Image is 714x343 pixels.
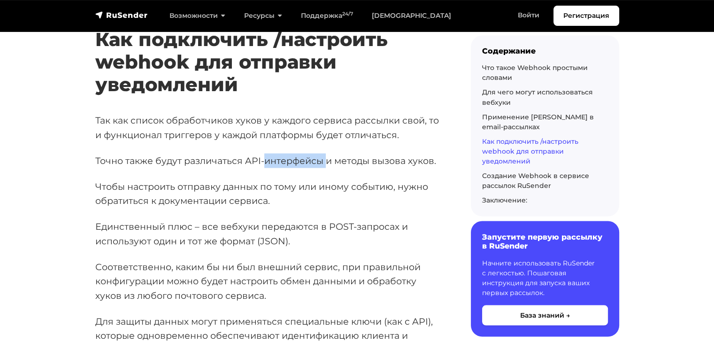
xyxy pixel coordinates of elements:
[362,6,461,25] a: [DEMOGRAPHIC_DATA]
[235,6,292,25] a: Ресурсы
[508,6,549,25] a: Войти
[482,305,608,325] button: База знаний →
[95,259,441,303] p: Соответственно, каким бы ни был внешний сервис, при правильной конфигурации можно будет настроить...
[482,232,608,250] h6: Запустите первую рассылку в RuSender
[482,63,588,82] a: Что такое Webhook простыми словами
[482,112,594,131] a: Применение [PERSON_NAME] в email-рассылках
[482,195,527,204] a: Заключение:
[342,11,353,17] sup: 24/7
[292,6,362,25] a: Поддержка24/7
[471,221,619,336] a: Запустите первую рассылку в RuSender Начните использовать RuSender с легкостью. Пошаговая инструк...
[95,153,441,168] p: Точно также будут различаться API-интерфейсы и методы вызова хуков.
[482,171,589,189] a: Создание Webhook в сервисе рассылок RuSender
[95,0,441,96] h2: Как подключить /настроить webhook для отправки уведомлений
[482,47,608,55] div: Содержание
[160,6,235,25] a: Возможности
[553,6,619,26] a: Регистрация
[482,258,608,297] p: Начните использовать RuSender с легкостью. Пошаговая инструкция для запуска ваших первых рассылок.
[482,137,578,165] a: Как подключить /настроить webhook для отправки уведомлений
[95,113,441,141] p: Так как список обработчиков хуков у каждого сервиса рассылки свой, то и функционал триггеров у ка...
[482,88,593,106] a: Для чего могут использоваться вебхуки
[95,219,441,248] p: Единственный плюс – все вебхуки передаются в POST-запросах и используют один и тот же формат (JSON).
[95,179,441,208] p: Чтобы настроить отправку данных по тому или иному событию, нужно обратиться к документации сервиса.
[95,10,148,20] img: RuSender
